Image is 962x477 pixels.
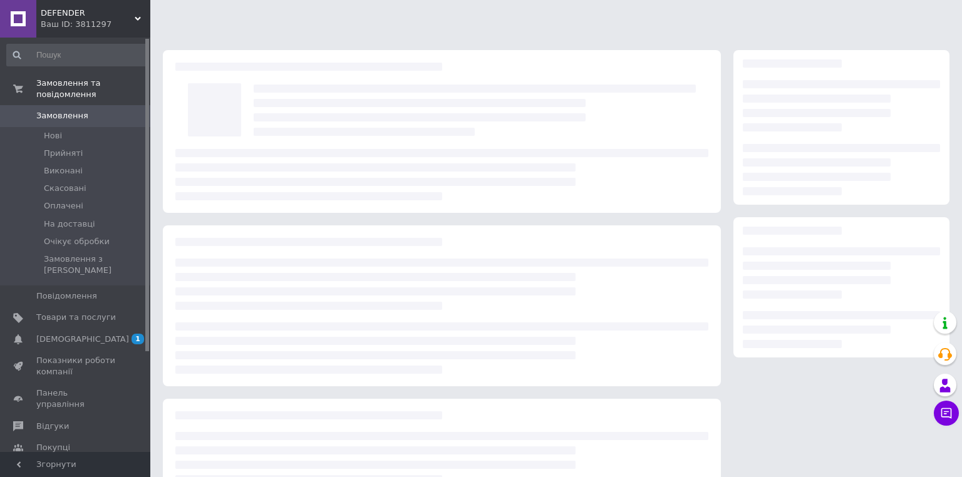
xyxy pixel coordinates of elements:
span: Відгуки [36,421,69,432]
button: Чат з покупцем [934,401,959,426]
span: Оплачені [44,200,83,212]
span: Покупці [36,442,70,453]
input: Пошук [6,44,148,66]
span: Очікує обробки [44,236,110,247]
span: Замовлення та повідомлення [36,78,150,100]
span: Товари та послуги [36,312,116,323]
span: [DEMOGRAPHIC_DATA] [36,334,129,345]
div: Ваш ID: 3811297 [41,19,150,30]
span: На доставці [44,218,95,230]
span: Виконані [44,165,83,177]
span: Повідомлення [36,290,97,302]
span: Нові [44,130,62,141]
span: Прийняті [44,148,83,159]
span: Скасовані [44,183,86,194]
span: DEFENDER [41,8,135,19]
span: Показники роботи компанії [36,355,116,377]
span: Замовлення з [PERSON_NAME] [44,254,147,276]
span: 1 [132,334,144,344]
span: Панель управління [36,387,116,410]
span: Замовлення [36,110,88,121]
